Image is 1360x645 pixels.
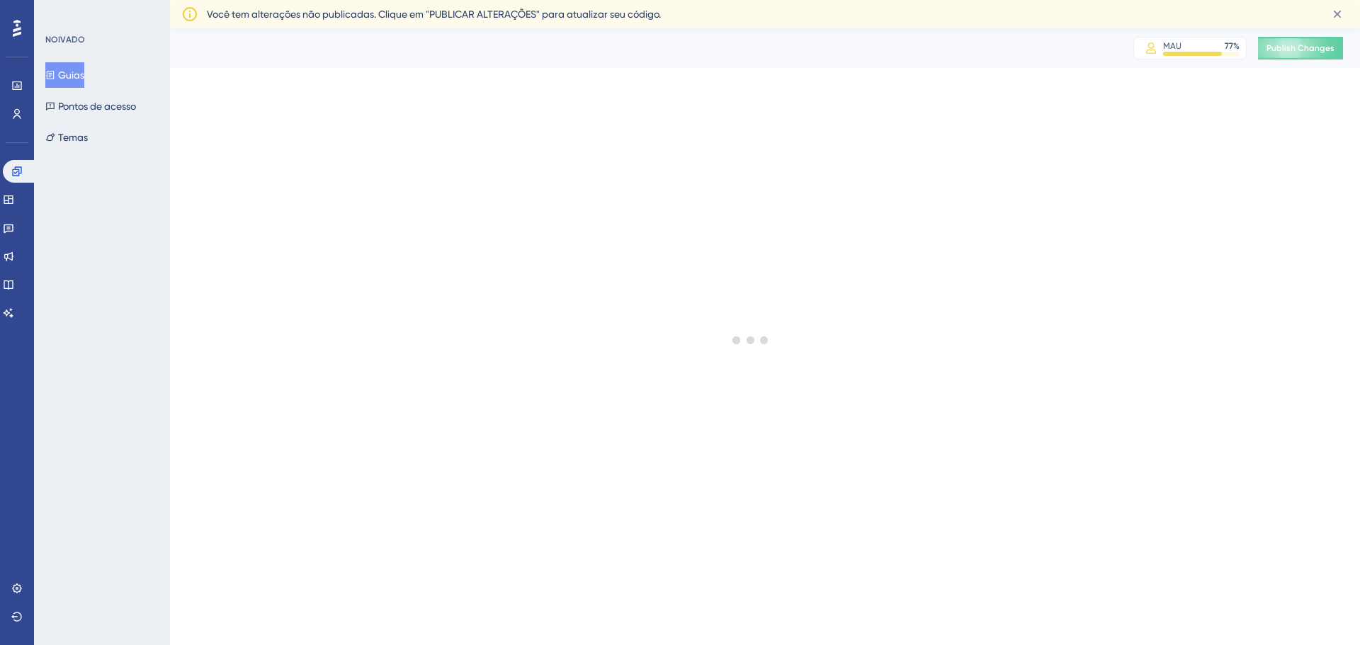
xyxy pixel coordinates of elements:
button: Temas [45,125,88,150]
font: Temas [58,132,88,143]
span: Publish Changes [1266,42,1334,54]
div: 77 % [1225,40,1240,52]
font: Pontos de acesso [58,101,136,112]
button: Publish Changes [1258,37,1343,59]
div: MAU [1163,40,1181,52]
font: Guias [58,69,84,81]
font: NOIVADO [45,35,85,45]
font: Você tem alterações não publicadas. Clique em "PUBLICAR ALTERAÇÕES" para atualizar seu código. [207,8,661,20]
button: Guias [45,62,84,88]
button: Pontos de acesso [45,93,136,119]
